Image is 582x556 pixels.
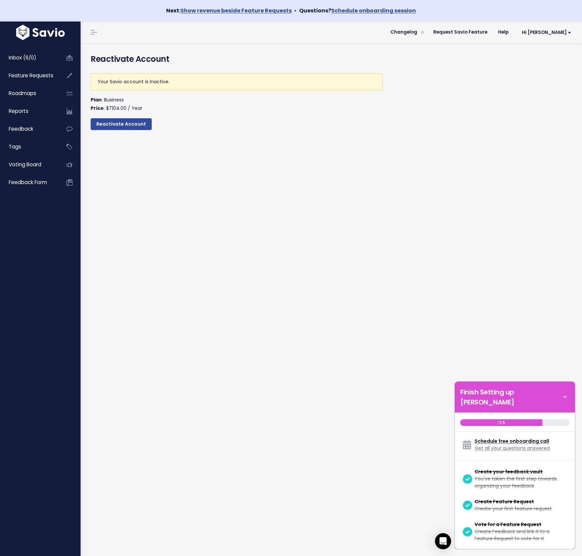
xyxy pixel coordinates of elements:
[493,27,514,37] a: Help
[2,86,56,101] a: Roadmaps
[2,175,56,190] a: Feedback form
[2,103,56,119] a: Reports
[91,118,152,130] input: Reactivate Account
[9,54,36,61] span: Inbox (6/0)
[166,7,292,14] strong: Next:
[475,438,549,444] span: Schedule free onboarding call
[460,387,560,407] h5: Finish Setting up [PERSON_NAME]
[9,161,41,168] span: Voting Board
[14,25,66,40] img: logo-white.9d6f32f41409.svg
[91,105,104,112] strong: Price
[9,179,47,186] span: Feedback form
[9,90,36,97] span: Roadmaps
[475,498,534,505] span: Create Feature Request
[460,419,542,426] div: 75%
[9,143,21,150] span: Tags
[2,68,56,83] a: Feature Requests
[91,96,102,103] strong: Plan
[299,7,416,14] strong: Questions?
[91,96,383,113] p: : Business : $7104.00 / Year
[181,7,292,14] a: Show revenue beside Feature Requests
[2,50,56,66] a: Inbox (6/0)
[331,7,416,14] a: Schedule onboarding session
[9,72,53,79] span: Feature Requests
[475,445,550,452] span: Get all your questions answered
[435,533,451,549] div: Open Intercom Messenger
[514,27,577,38] a: Hi [PERSON_NAME]
[475,528,549,542] span: Create Feedback and link it to a Feature Request to vote for it
[428,27,493,37] a: Request Savio Feature
[522,30,571,35] span: Hi [PERSON_NAME]
[9,108,29,115] span: Reports
[460,435,570,455] a: Schedule free onboarding call Get all your questions answered
[294,7,296,14] span: •
[91,53,572,65] h4: Reactivate Account
[475,505,552,512] span: Create your first feature request
[2,157,56,172] a: Voting Board
[475,468,543,475] span: Create your feedback vault
[2,121,56,137] a: Feedback
[475,475,557,489] span: You've taken the first step towards organizing your feedback
[2,139,56,155] a: Tags
[475,521,541,528] span: Vote for a Feature Request
[390,30,417,35] span: Changelog
[9,125,33,132] span: Feedback
[91,73,383,90] div: Your Savio account is inactive.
